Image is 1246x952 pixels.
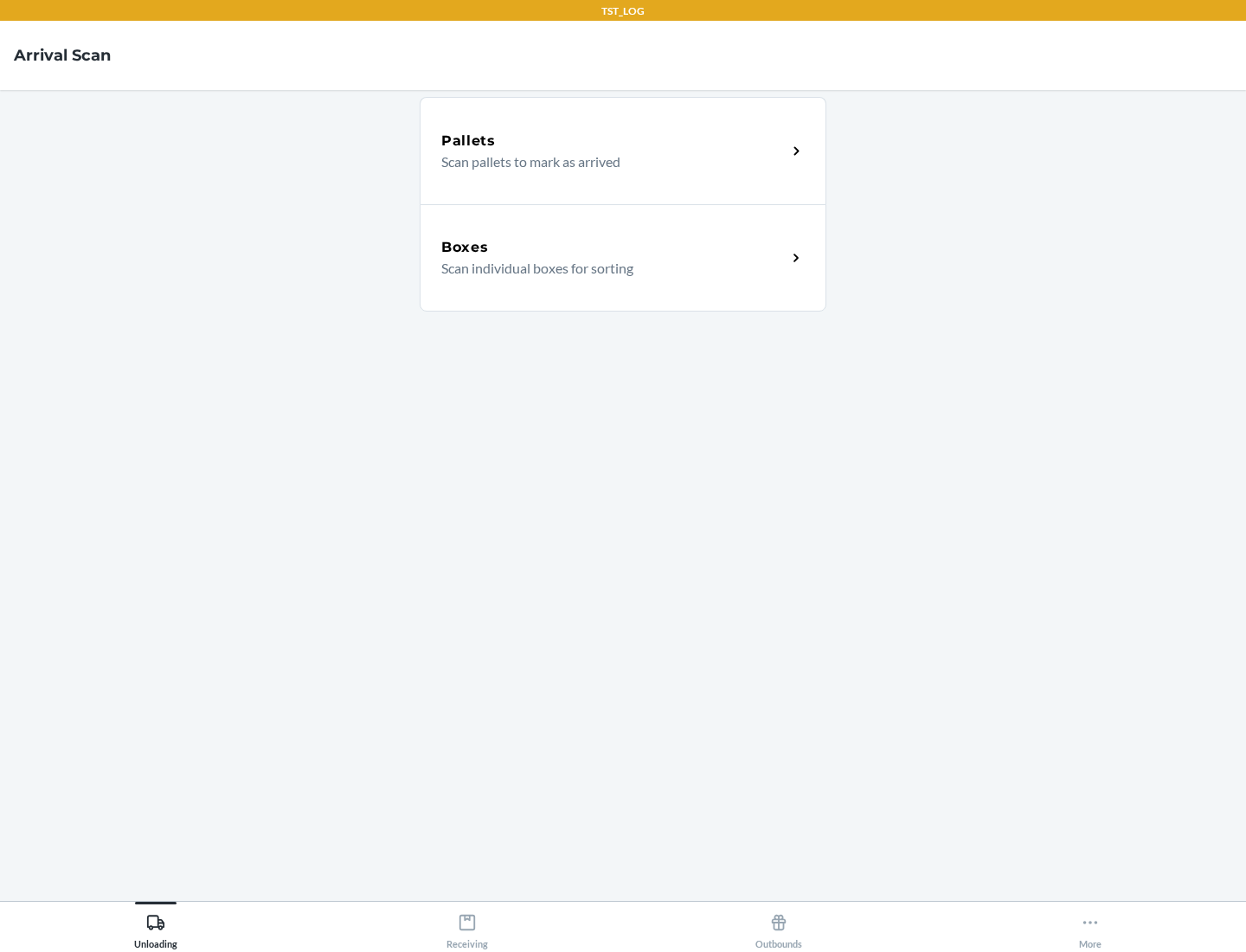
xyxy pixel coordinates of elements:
p: Scan pallets to mark as arrived [441,151,773,172]
div: Outbounds [755,906,802,949]
h5: Pallets [441,131,496,151]
a: PalletsScan pallets to mark as arrived [420,97,826,204]
p: Scan individual boxes for sorting [441,258,773,279]
button: Receiving [311,902,623,949]
p: TST_LOG [601,3,645,19]
div: More [1079,906,1101,949]
div: Unloading [134,906,177,949]
button: Outbounds [623,902,934,949]
h5: Boxes [441,237,489,258]
h4: Arrival Scan [14,44,111,67]
button: More [934,902,1246,949]
a: BoxesScan individual boxes for sorting [420,204,826,312]
div: Receiving [446,906,488,949]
